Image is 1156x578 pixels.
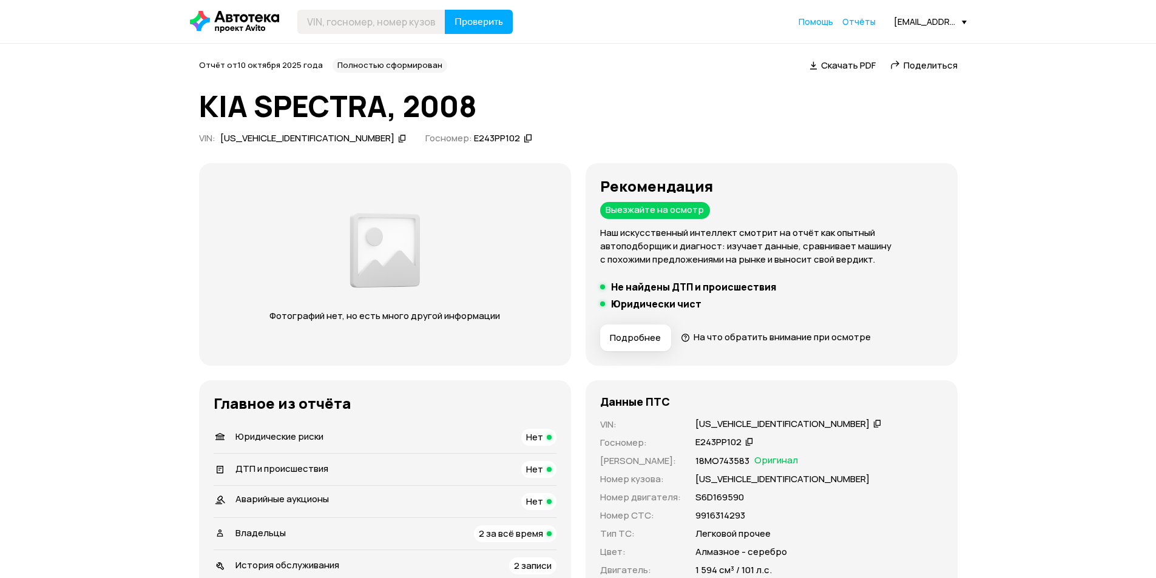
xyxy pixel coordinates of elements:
[904,59,958,72] span: Поделиться
[600,454,681,468] p: [PERSON_NAME] :
[600,563,681,577] p: Двигатель :
[526,495,543,508] span: Нет
[235,526,286,539] span: Владельцы
[600,472,681,486] p: Номер кузова :
[455,17,503,27] span: Проверить
[681,331,871,343] a: На что обратить внимание при осмотре
[514,559,552,572] span: 2 записи
[235,462,328,475] span: ДТП и происшествия
[695,472,870,486] p: [US_VEHICLE_IDENTIFICATION_NUMBER]
[235,559,339,571] span: История обслуживания
[600,418,681,431] p: VIN :
[600,202,710,219] div: Выезжайте на осмотр
[695,563,772,577] p: 1 594 см³ / 101 л.с.
[445,10,513,34] button: Проверить
[600,324,671,351] button: Подробнее
[526,463,543,476] span: Нет
[297,10,445,34] input: VIN, госномер, номер кузова
[842,16,876,28] a: Отчёты
[754,454,798,468] span: Оригинал
[199,59,323,70] span: Отчёт от 10 октября 2025 года
[695,509,745,522] p: 9916314293
[810,59,876,72] a: Скачать PDF
[474,132,520,145] div: Е243РР102
[842,16,876,27] span: Отчёты
[695,545,787,559] p: Алмазное - серебро
[235,492,329,505] span: Аварийные аукционы
[695,436,742,449] div: Е243РР102
[425,132,472,144] span: Госномер:
[799,16,833,28] a: Помощь
[479,527,543,540] span: 2 за всё время
[799,16,833,27] span: Помощь
[600,545,681,559] p: Цвет :
[199,132,215,144] span: VIN :
[894,16,967,27] div: [EMAIL_ADDRESS][DOMAIN_NAME]
[220,132,394,145] div: [US_VEHICLE_IDENTIFICATION_NUMBER]
[214,395,556,412] h3: Главное из отчёта
[695,491,744,504] p: S6D169590
[695,418,870,431] div: [US_VEHICLE_IDENTIFICATION_NUMBER]
[600,178,943,195] h3: Рекомендация
[600,509,681,522] p: Номер СТС :
[694,331,871,343] span: На что обратить внимание при осмотре
[600,436,681,449] p: Госномер :
[258,309,512,323] p: Фотографий нет, но есть много другой информации
[235,430,323,443] span: Юридические риски
[333,58,447,73] div: Полностью сформирован
[890,59,958,72] a: Поделиться
[821,59,876,72] span: Скачать PDF
[600,395,670,408] h4: Данные ПТС
[346,206,423,295] img: 2a3f492e8892fc00.png
[695,527,771,540] p: Легковой прочее
[600,226,943,266] p: Наш искусственный интеллект смотрит на отчёт как опытный автоподборщик и диагност: изучает данные...
[695,454,749,468] p: 18МО743583
[600,527,681,540] p: Тип ТС :
[610,332,661,344] span: Подробнее
[611,281,776,293] h5: Не найдены ДТП и происшествия
[600,491,681,504] p: Номер двигателя :
[526,431,543,443] span: Нет
[199,90,958,123] h1: KIA SPECTRA, 2008
[611,298,701,310] h5: Юридически чист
